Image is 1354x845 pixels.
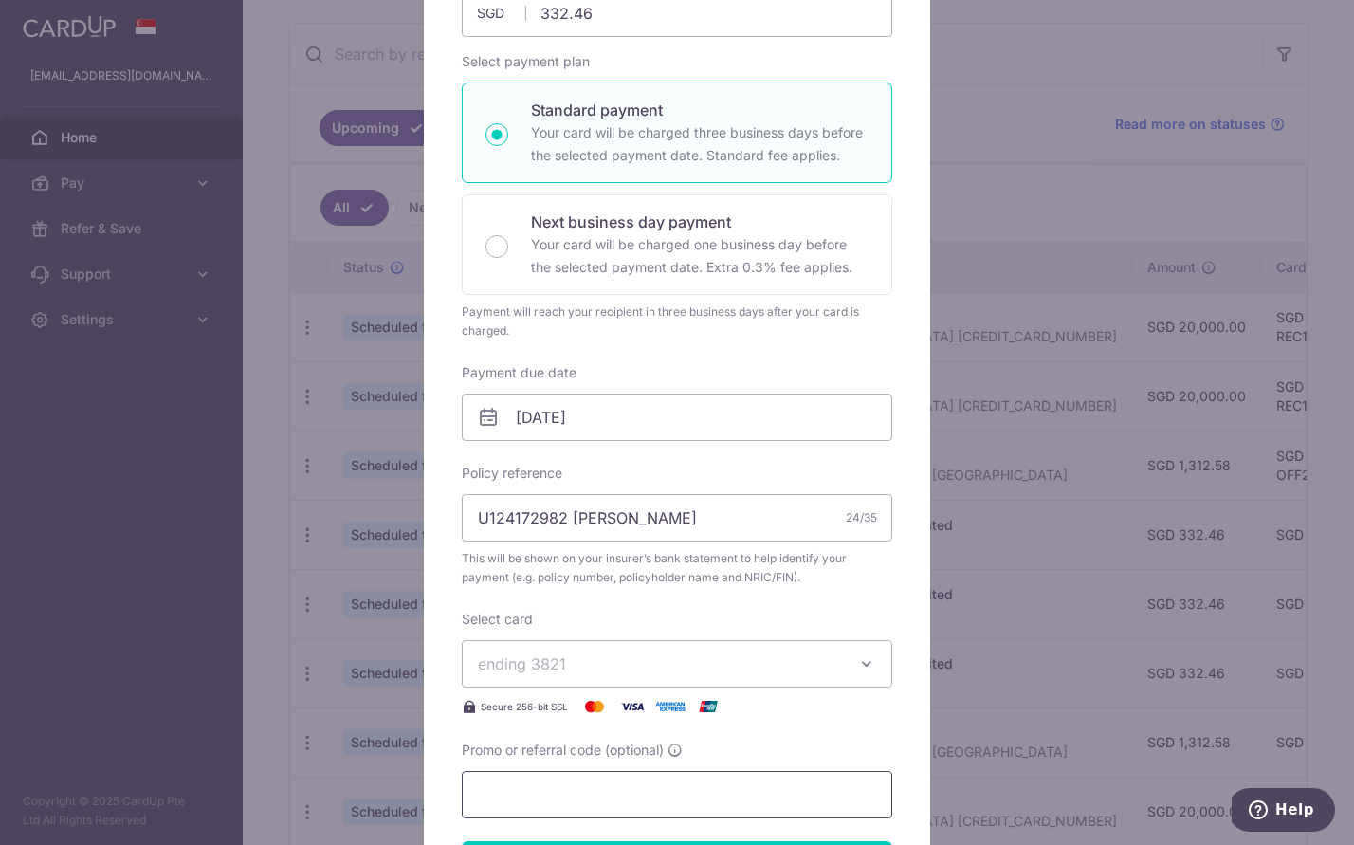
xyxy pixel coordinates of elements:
img: Visa [613,695,651,718]
button: ending 3821 [462,640,892,688]
p: Your card will be charged one business day before the selected payment date. Extra 0.3% fee applies. [531,233,869,279]
label: Policy reference [462,464,562,483]
span: This will be shown on your insurer’s bank statement to help identify your payment (e.g. policy nu... [462,549,892,587]
div: 24/35 [846,508,877,527]
label: Select payment plan [462,52,590,71]
p: Standard payment [531,99,869,121]
img: American Express [651,695,689,718]
p: Your card will be charged three business days before the selected payment date. Standard fee appl... [531,121,869,167]
input: DD / MM / YYYY [462,394,892,441]
span: SGD [477,4,526,23]
div: Payment will reach your recipient in three business days after your card is charged. [462,303,892,340]
label: Payment due date [462,363,576,382]
p: Next business day payment [531,211,869,233]
img: UnionPay [689,695,727,718]
span: Promo or referral code (optional) [462,741,664,760]
iframe: Opens a widget where you can find more information [1232,788,1335,836]
span: Secure 256-bit SSL [481,699,568,714]
span: ending 3821 [478,654,566,673]
label: Select card [462,610,533,629]
img: Mastercard [576,695,613,718]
